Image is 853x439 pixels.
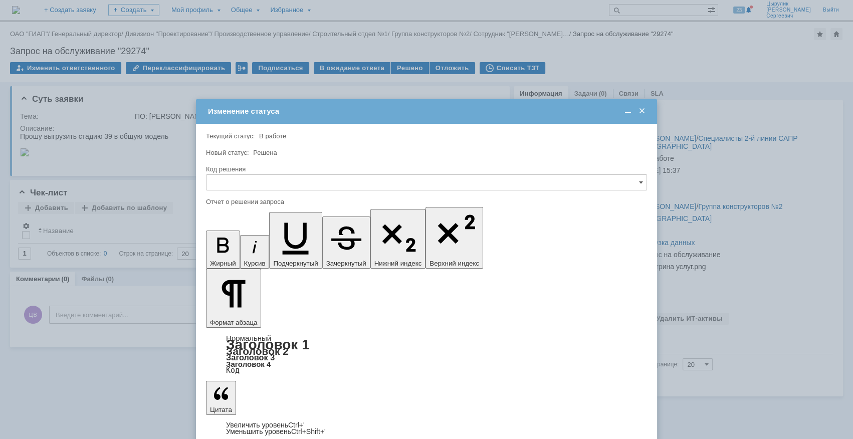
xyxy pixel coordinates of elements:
[206,132,255,140] label: Текущий статус:
[326,260,366,267] span: Зачеркнутый
[206,269,261,328] button: Формат абзаца
[623,107,633,116] span: Свернуть (Ctrl + M)
[206,422,647,435] div: Цитата
[240,235,270,269] button: Курсив
[206,149,249,156] label: Новый статус:
[226,421,305,429] a: Increase
[322,216,370,269] button: Зачеркнутый
[259,132,286,140] span: В работе
[244,260,266,267] span: Курсив
[253,149,277,156] span: Решена
[291,427,326,435] span: Ctrl+Shift+'
[206,335,647,374] div: Формат абзаца
[637,107,647,116] span: Закрыть
[208,107,647,116] div: Изменение статуса
[370,209,426,269] button: Нижний индекс
[269,212,322,269] button: Подчеркнутый
[210,406,232,413] span: Цитата
[210,260,236,267] span: Жирный
[226,427,326,435] a: Decrease
[374,260,422,267] span: Нижний индекс
[226,353,275,362] a: Заголовок 3
[210,319,257,326] span: Формат абзаца
[206,231,240,269] button: Жирный
[288,421,305,429] span: Ctrl+'
[226,334,271,342] a: Нормальный
[226,345,289,357] a: Заголовок 2
[430,260,479,267] span: Верхний индекс
[226,366,240,375] a: Код
[226,360,271,368] a: Заголовок 4
[206,166,645,172] div: Код решения
[226,337,310,352] a: Заголовок 1
[206,198,645,205] div: Отчет о решении запроса
[425,207,483,269] button: Верхний индекс
[206,381,236,415] button: Цитата
[273,260,318,267] span: Подчеркнутый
